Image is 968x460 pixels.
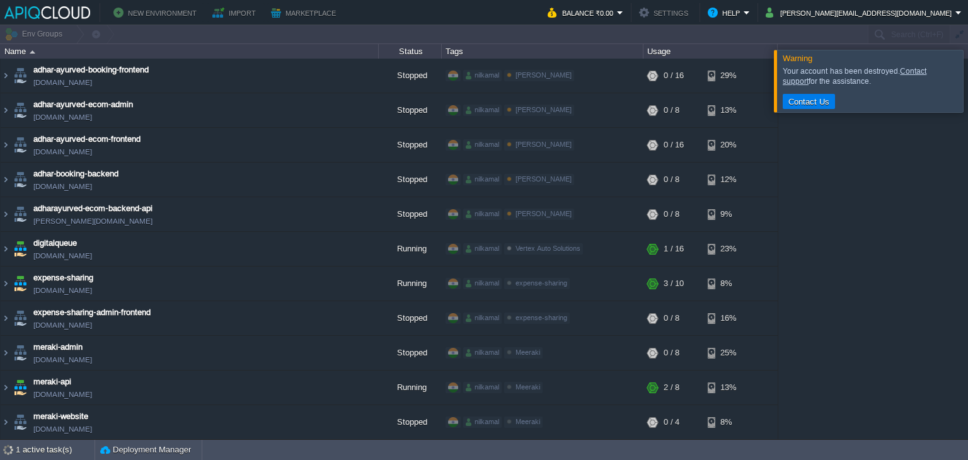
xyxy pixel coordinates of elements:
div: nilkamal [463,70,502,81]
img: AMDAwAAAACH5BAEAAAAALAAAAAABAAEAAAICRAEAOw== [1,301,11,335]
div: 8% [708,405,749,439]
a: [DOMAIN_NAME] [33,354,92,366]
a: [PERSON_NAME][DOMAIN_NAME] [33,215,153,227]
a: meraki-admin [33,341,83,354]
div: Running [379,371,442,405]
div: Stopped [379,163,442,197]
button: Deployment Manager [100,444,191,456]
img: AMDAwAAAACH5BAEAAAAALAAAAAABAAEAAAICRAEAOw== [11,59,29,93]
button: Settings [639,5,692,20]
a: expense-sharing-admin-frontend [33,306,151,319]
div: nilkamal [463,209,502,220]
span: [PERSON_NAME] [516,141,572,148]
div: Usage [644,44,777,59]
button: Marketplace [271,5,340,20]
img: APIQCloud [4,6,90,19]
span: Warning [783,54,812,63]
div: nilkamal [463,278,502,289]
a: meraki-api [33,376,71,388]
div: 0 / 8 [664,163,679,197]
div: nilkamal [463,417,502,428]
div: 0 / 8 [664,93,679,127]
span: Meeraki [516,348,540,356]
button: Import [212,5,260,20]
div: 16% [708,301,749,335]
a: [DOMAIN_NAME] [33,250,92,262]
a: adhar-ayurved-ecom-admin [33,98,133,111]
span: expense-sharing [516,279,567,287]
img: AMDAwAAAACH5BAEAAAAALAAAAAABAAEAAAICRAEAOw== [1,232,11,266]
a: [DOMAIN_NAME] [33,319,92,331]
a: expense-sharing [33,272,93,284]
img: AMDAwAAAACH5BAEAAAAALAAAAAABAAEAAAICRAEAOw== [1,163,11,197]
div: Tags [442,44,643,59]
img: AMDAwAAAACH5BAEAAAAALAAAAAABAAEAAAICRAEAOw== [1,371,11,405]
div: 29% [708,59,749,93]
button: [PERSON_NAME][EMAIL_ADDRESS][DOMAIN_NAME] [766,5,955,20]
img: AMDAwAAAACH5BAEAAAAALAAAAAABAAEAAAICRAEAOw== [1,267,11,301]
div: Your account has been destroyed. for the assistance. [783,66,960,86]
img: AMDAwAAAACH5BAEAAAAALAAAAAABAAEAAAICRAEAOw== [1,197,11,231]
div: nilkamal [463,243,502,255]
div: 0 / 8 [664,301,679,335]
div: 20% [708,128,749,162]
div: 8% [708,267,749,301]
img: AMDAwAAAACH5BAEAAAAALAAAAAABAAEAAAICRAEAOw== [11,371,29,405]
div: nilkamal [463,313,502,324]
div: 23% [708,232,749,266]
div: 0 / 16 [664,128,684,162]
a: [DOMAIN_NAME] [33,284,92,297]
div: 9% [708,197,749,231]
div: 1 / 16 [664,232,684,266]
button: Balance ₹0.00 [548,5,617,20]
button: Contact Us [785,96,833,107]
div: 1 active task(s) [16,440,95,460]
div: nilkamal [463,347,502,359]
a: meraki-website [33,410,88,423]
a: [DOMAIN_NAME] [33,388,92,401]
div: 0 / 8 [664,197,679,231]
img: AMDAwAAAACH5BAEAAAAALAAAAAABAAEAAAICRAEAOw== [11,336,29,370]
div: nilkamal [463,139,502,151]
div: 0 / 16 [664,59,684,93]
div: 3 / 10 [664,267,684,301]
a: [DOMAIN_NAME] [33,111,92,124]
div: nilkamal [463,105,502,116]
span: adhar-ayurved-booking-frontend [33,64,149,76]
div: 25% [708,336,749,370]
a: [DOMAIN_NAME] [33,146,92,158]
div: Stopped [379,405,442,439]
a: [DOMAIN_NAME] [33,76,92,89]
div: Status [379,44,441,59]
div: 13% [708,93,749,127]
img: AMDAwAAAACH5BAEAAAAALAAAAAABAAEAAAICRAEAOw== [30,50,35,54]
div: 12% [708,163,749,197]
img: AMDAwAAAACH5BAEAAAAALAAAAAABAAEAAAICRAEAOw== [1,93,11,127]
img: AMDAwAAAACH5BAEAAAAALAAAAAABAAEAAAICRAEAOw== [11,197,29,231]
span: [PERSON_NAME] [516,106,572,113]
img: AMDAwAAAACH5BAEAAAAALAAAAAABAAEAAAICRAEAOw== [11,301,29,335]
div: 2 / 8 [664,371,679,405]
div: nilkamal [463,382,502,393]
img: AMDAwAAAACH5BAEAAAAALAAAAAABAAEAAAICRAEAOw== [1,405,11,439]
span: [PERSON_NAME] [516,210,572,217]
span: Meeraki [516,383,540,391]
img: AMDAwAAAACH5BAEAAAAALAAAAAABAAEAAAICRAEAOw== [1,336,11,370]
a: adharayurved-ecom-backend-api [33,202,153,215]
div: Stopped [379,336,442,370]
a: digitalqueue [33,237,77,250]
div: Stopped [379,93,442,127]
span: expense-sharing [516,314,567,321]
a: adhar-booking-backend [33,168,118,180]
span: Meeraki [516,418,540,425]
button: Help [708,5,744,20]
div: Running [379,232,442,266]
span: [PERSON_NAME] [516,71,572,79]
img: AMDAwAAAACH5BAEAAAAALAAAAAABAAEAAAICRAEAOw== [1,128,11,162]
